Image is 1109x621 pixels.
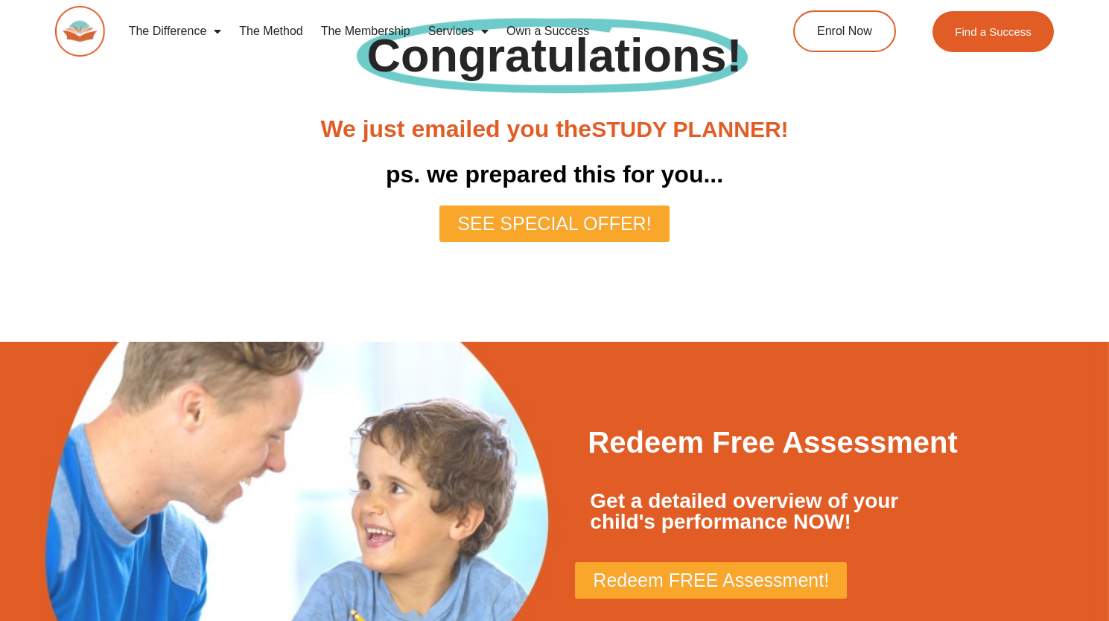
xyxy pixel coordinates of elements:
a: The Difference [120,14,231,48]
nav: Menu [120,14,737,48]
span: Find a Success [955,26,1032,37]
span: SEE SPECIAL OFFER! [457,214,651,233]
span: Enrol Now [817,25,872,37]
h2: We just emailed you the [138,114,972,145]
a: SEE SPECIAL OFFER! [439,206,669,242]
a: Enrol Now [793,10,896,52]
h2: ps. we prepared this for you... [138,159,972,191]
a: The Membership [312,14,419,48]
a: Redeem FREE Assessment! [575,562,847,599]
a: Services [419,14,498,48]
h1: Redeem Free Assessment [588,421,959,463]
a: Find a Success [932,11,1054,52]
a: The Method [230,14,311,48]
span: Redeem FREE Assessment! [593,571,829,590]
a: Own a Success [498,14,598,48]
span: STUDY PLANNER! [591,117,788,141]
p: Get a detailed overview of your child's performance NOW! [590,491,956,532]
